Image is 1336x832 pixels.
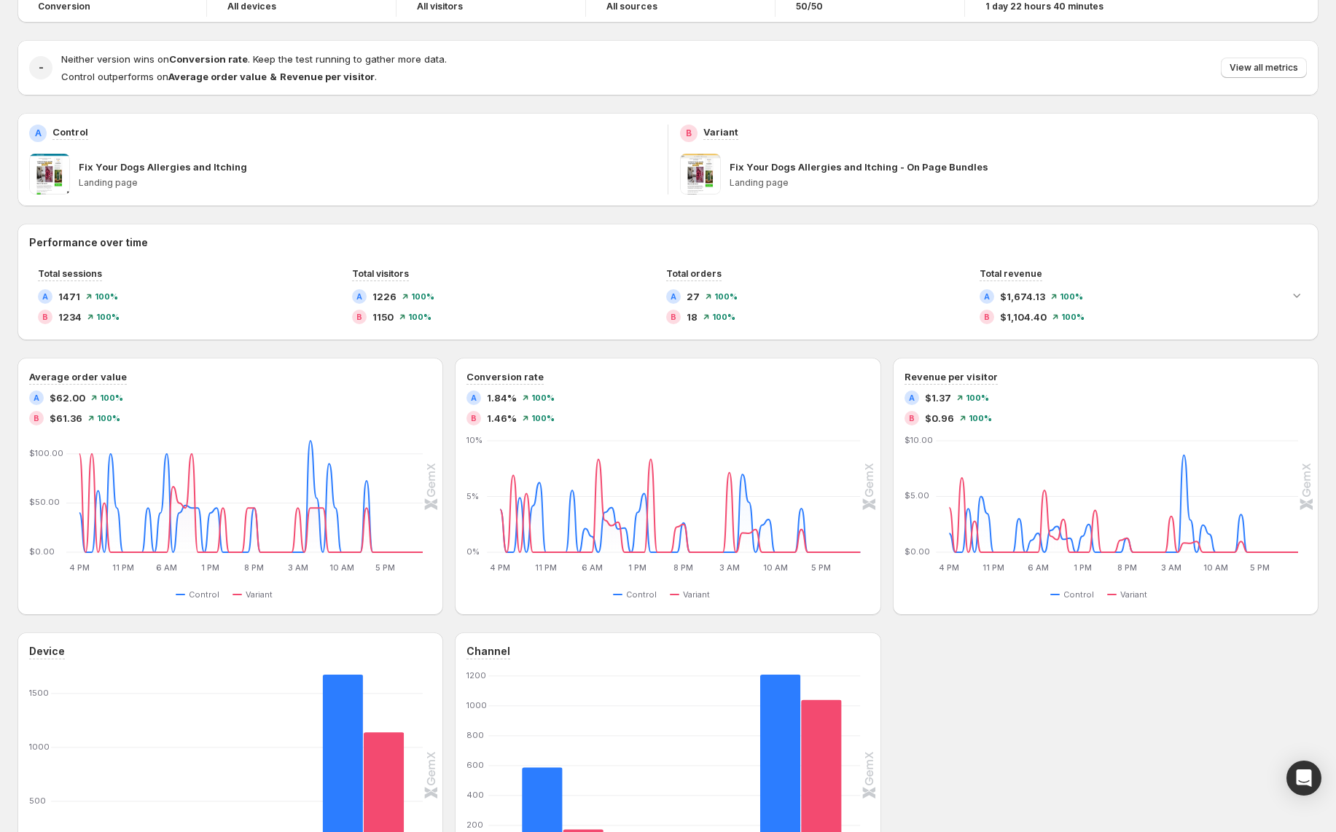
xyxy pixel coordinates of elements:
text: 5 PM [811,562,831,573]
h2: A [34,393,39,402]
h4: All devices [227,1,276,12]
span: Control [189,589,219,600]
span: 1234 [58,310,82,324]
text: 1200 [466,670,486,680]
button: View all metrics [1221,58,1307,78]
span: 100 % [712,313,735,321]
span: $1,104.40 [1000,310,1047,324]
text: $0.00 [905,546,930,557]
text: 4 PM [491,562,511,573]
text: 8 PM [244,562,264,573]
button: Control [613,586,663,603]
button: Variant [1107,586,1153,603]
text: 3 AM [1161,562,1181,573]
span: 100 % [100,393,123,402]
h3: Channel [466,644,510,659]
text: 1 PM [1073,562,1091,573]
text: 10 AM [763,562,788,573]
text: 11 PM [112,562,134,573]
span: Total visitors [352,268,409,279]
span: 100 % [97,414,120,423]
strong: Average order value [168,71,267,82]
h2: B [471,414,477,423]
text: 400 [466,790,484,800]
text: 0% [466,546,480,557]
span: Conversion [38,1,90,12]
text: 1 PM [629,562,647,573]
button: Variant [233,586,278,603]
text: 11 PM [983,562,1004,573]
span: 100 % [966,393,989,402]
span: Control outperforms on . [61,71,377,82]
span: 27 [687,289,700,304]
span: 100 % [1061,313,1085,321]
span: 100 % [408,313,431,321]
span: Variant [246,589,273,600]
text: 5 PM [1250,562,1270,573]
text: 6 AM [1027,562,1048,573]
span: 100 % [531,414,555,423]
text: 1 PM [201,562,219,573]
p: Fix Your Dogs Allergies and Itching - On Page Bundles [730,160,988,174]
span: $62.00 [50,391,85,405]
text: 4 PM [939,562,959,573]
span: 100 % [1060,292,1083,301]
div: Open Intercom Messenger [1286,761,1321,796]
span: Neither version wins on . Keep the test running to gather more data. [61,53,447,65]
span: 1471 [58,289,80,304]
text: 3 AM [288,562,308,573]
text: $0.00 [29,546,55,557]
span: 100 % [96,313,120,321]
h2: A [471,393,477,402]
p: Landing page [730,177,1307,189]
span: Total revenue [980,268,1042,279]
p: Fix Your Dogs Allergies and Itching [79,160,247,174]
text: $10.00 [905,435,933,445]
span: 18 [687,310,698,324]
span: $1.37 [925,391,951,405]
h2: A [984,292,990,301]
strong: & [270,71,277,82]
button: Variant [670,586,716,603]
span: View all metrics [1230,62,1298,74]
h3: Revenue per visitor [905,369,998,384]
text: 3 AM [719,562,740,573]
span: Variant [1120,589,1147,600]
span: 1.46% [487,411,517,425]
text: 600 [466,760,484,770]
span: $0.96 [925,411,954,425]
span: 1.84% [487,391,517,405]
span: $61.36 [50,411,82,425]
text: 10% [466,435,483,445]
span: Total sessions [38,268,102,279]
h4: All sources [606,1,657,12]
h4: All visitors [417,1,463,12]
span: $1,674.13 [1000,289,1045,304]
p: Landing page [79,177,656,189]
text: 1500 [29,688,49,698]
text: 4 PM [69,562,90,573]
h2: B [34,414,39,423]
h2: A [42,292,48,301]
img: Fix Your Dogs Allergies and Itching - On Page Bundles [680,154,721,195]
img: Fix Your Dogs Allergies and Itching [29,154,70,195]
p: Variant [703,125,738,139]
h2: A [909,393,915,402]
strong: Revenue per visitor [280,71,375,82]
h2: - [39,60,44,75]
span: Control [1063,589,1094,600]
span: 100 % [411,292,434,301]
h2: A [671,292,676,301]
span: Control [626,589,657,600]
text: 10 AM [1203,562,1228,573]
h3: Average order value [29,369,127,384]
h2: A [35,127,42,139]
h2: B [356,313,362,321]
text: 6 AM [156,562,177,573]
text: 1000 [466,700,487,710]
p: Control [52,125,88,139]
text: 11 PM [535,562,557,573]
text: 5% [466,491,479,501]
span: Variant [683,589,710,600]
h3: Device [29,644,65,659]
